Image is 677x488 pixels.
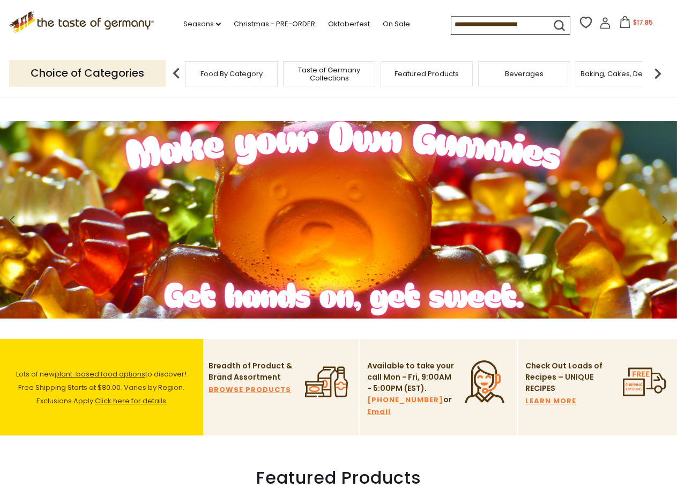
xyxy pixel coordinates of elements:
[367,394,443,406] a: [PHONE_NUMBER]
[16,369,187,406] span: Lots of new to discover! Free Shipping Starts at $80.00. Varies by Region. Exclusions Apply.
[367,360,456,418] p: Available to take your call Mon - Fri, 9:00AM - 5:00PM (EST). or
[328,18,370,30] a: Oktoberfest
[647,63,668,84] img: next arrow
[525,395,576,407] a: LEARN MORE
[613,16,659,32] button: $17.85
[525,360,603,394] p: Check Out Loads of Recipes – UNIQUE RECIPES
[234,18,315,30] a: Christmas - PRE-ORDER
[395,70,459,78] a: Featured Products
[209,384,291,396] a: BROWSE PRODUCTS
[166,63,187,84] img: previous arrow
[633,18,653,27] span: $17.85
[209,360,297,383] p: Breadth of Product & Brand Assortment
[383,18,410,30] a: On Sale
[581,70,664,78] a: Baking, Cakes, Desserts
[367,406,391,418] a: Email
[55,369,145,379] a: plant-based food options
[183,18,221,30] a: Seasons
[95,396,166,406] a: Click here for details
[286,66,372,82] a: Taste of Germany Collections
[200,70,263,78] a: Food By Category
[505,70,544,78] a: Beverages
[9,60,166,86] p: Choice of Categories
